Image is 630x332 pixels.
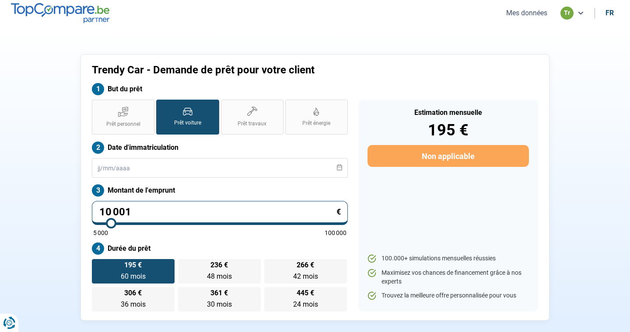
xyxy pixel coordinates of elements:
span: Prêt voiture [174,119,201,127]
span: 36 mois [121,300,146,308]
span: 48 mois [207,272,232,280]
button: Mes données [504,8,550,17]
span: Prêt énergie [302,120,330,127]
label: Durée du prêt [92,242,348,255]
span: 5 000 [93,230,108,236]
input: jj/mm/aaaa [92,158,348,178]
button: Non applicable [367,145,529,167]
div: tr [560,7,574,20]
li: Maximisez vos chances de financement grâce à nos experts [367,269,529,286]
span: 266 € [297,262,314,269]
span: 100 000 [325,230,346,236]
span: 306 € [124,290,142,297]
span: 24 mois [293,300,318,308]
span: 445 € [297,290,314,297]
div: 195 € [367,122,529,138]
span: Prêt personnel [106,121,140,128]
span: 236 € [210,262,228,269]
label: But du prêt [92,83,348,95]
span: Prêt travaux [238,120,266,128]
span: 60 mois [121,272,146,280]
li: 100.000+ simulations mensuelles réussies [367,254,529,263]
span: 195 € [124,262,142,269]
h1: Trendy Car - Demande de prêt pour votre client [92,64,424,76]
img: TopCompare.be [11,3,109,23]
label: Date d'immatriculation [92,142,348,154]
span: 361 € [210,290,228,297]
span: 30 mois [207,300,232,308]
div: fr [605,9,614,17]
div: Estimation mensuelle [367,109,529,116]
span: 42 mois [293,272,318,280]
li: Trouvez la meilleure offre personnalisée pour vous [367,291,529,300]
label: Montant de l'emprunt [92,184,348,197]
span: € [336,208,341,216]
